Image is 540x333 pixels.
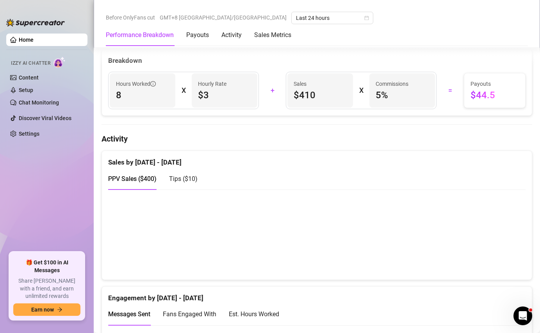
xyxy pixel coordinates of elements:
span: Fans Engaged With [163,310,216,318]
span: GMT+8 [GEOGRAPHIC_DATA]/[GEOGRAPHIC_DATA] [160,12,287,23]
span: Sales [294,80,347,88]
div: X [182,84,185,97]
img: logo-BBDzfeDw.svg [6,19,65,27]
div: Est. Hours Worked [229,309,279,319]
div: + [264,84,282,97]
span: Earn now [31,306,54,313]
a: Setup [19,87,33,93]
div: Breakdown [108,55,526,66]
div: Payouts [186,30,209,40]
span: calendar [364,16,369,20]
span: Last 24 hours [296,12,369,24]
div: Sales by [DATE] - [DATE] [108,151,526,168]
div: Activity [221,30,242,40]
span: Before OnlyFans cut [106,12,155,23]
span: $410 [294,89,347,101]
span: $3 [198,89,251,101]
div: Performance Breakdown [106,30,174,40]
span: Hours Worked [116,80,156,88]
span: $44.5 [470,89,519,101]
span: 5 % [376,89,429,101]
img: AI Chatter [53,57,66,68]
a: Home [19,37,34,43]
div: X [359,84,363,97]
span: arrow-right [57,307,62,312]
a: Chat Monitoring [19,99,59,106]
span: 8 [116,89,169,101]
div: = [441,84,459,97]
span: Payouts [470,80,519,88]
span: Messages Sent [108,310,150,318]
span: Tips ( $10 ) [169,175,198,182]
span: Izzy AI Chatter [11,60,50,67]
article: Hourly Rate [198,80,226,88]
h4: Activity [102,133,532,144]
div: Engagement by [DATE] - [DATE] [108,287,526,303]
span: Share [PERSON_NAME] with a friend, and earn unlimited rewards [13,277,80,300]
a: Settings [19,131,39,137]
button: Earn nowarrow-right [13,303,80,316]
article: Commissions [376,80,408,88]
a: Discover Viral Videos [19,115,71,121]
a: Content [19,74,39,81]
span: 🎁 Get $100 in AI Messages [13,259,80,274]
iframe: Intercom live chat [513,306,532,325]
div: Sales Metrics [254,30,291,40]
span: PPV Sales ( $400 ) [108,175,157,182]
span: info-circle [150,81,156,87]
